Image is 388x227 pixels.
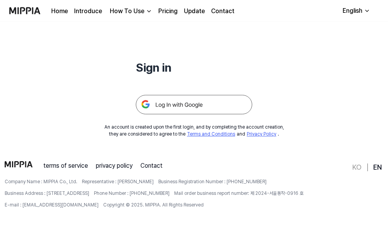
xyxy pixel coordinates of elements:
a: Update [184,7,205,16]
button: How To Use [108,7,152,16]
span: Copyright © 2025. MIPPIA. All Rights Reserved [103,201,204,208]
a: privacy policy [96,161,133,170]
span: Representative : [PERSON_NAME] [82,178,154,185]
span: Business Address : [STREET_ADDRESS] [5,190,89,197]
img: 구글 로그인 버튼 [136,95,252,114]
a: Introduce [74,7,102,16]
img: down [146,8,152,14]
span: E-mail : [EMAIL_ADDRESS][DOMAIN_NAME] [5,201,99,208]
a: Contact [211,7,234,16]
span: Business Registration Number : [PHONE_NUMBER] [158,178,267,185]
a: Privacy Policy [247,131,276,137]
span: Phone Number : [PHONE_NUMBER] [94,190,170,197]
span: Mail order business report number: 제 2024-서울동작-0916 호 [174,190,303,197]
a: Terms and Conditions [187,131,235,137]
a: terms of service [43,161,88,170]
img: logo [5,161,33,167]
a: EN [373,163,382,172]
span: Company Name : MIPPIA Co., Ltd. [5,178,77,185]
a: Pricing [158,7,178,16]
a: Contact [140,161,163,170]
div: An account is created upon the first login, and by completing the account creation, they are cons... [104,124,284,138]
a: Home [51,7,68,16]
div: English [341,6,364,15]
button: English [336,3,375,19]
a: KO [352,163,362,172]
h1: Sign in [136,59,252,76]
div: How To Use [108,7,146,16]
